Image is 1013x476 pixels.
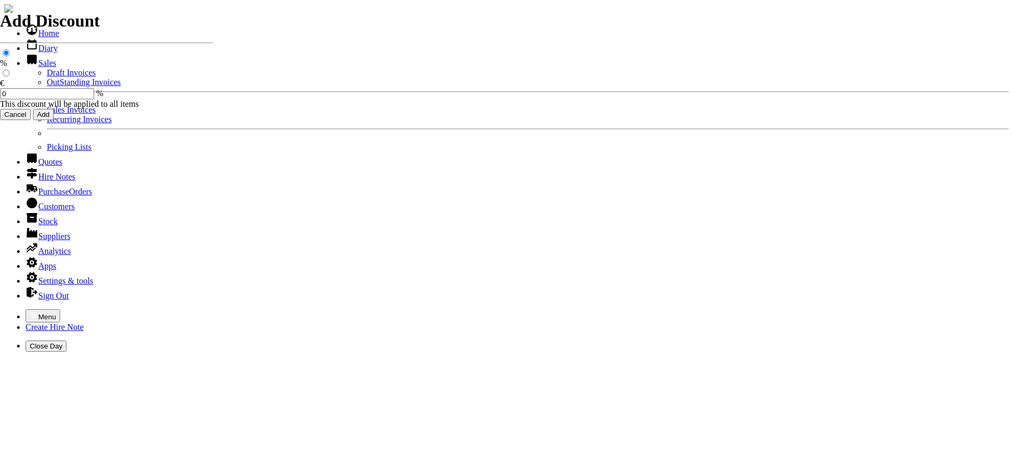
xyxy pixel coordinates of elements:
a: Customers [26,202,74,211]
button: Close Day [26,341,66,352]
li: Suppliers [26,226,1009,241]
a: Hire Notes [26,172,76,181]
a: Stock [26,217,57,226]
a: Quotes [26,157,62,166]
input: Add [33,109,54,120]
a: Sign Out [26,291,69,300]
a: Apps [26,261,56,270]
span: % [96,89,103,98]
a: Create Hire Note [26,322,83,331]
li: Stock [26,211,1009,226]
a: Settings & tools [26,276,93,285]
a: Analytics [26,246,71,256]
a: Suppliers [26,232,70,241]
ul: Sales [26,68,1009,152]
button: Menu [26,309,60,322]
input: % [3,49,10,56]
li: Hire Notes [26,167,1009,182]
li: Sales [26,53,1009,152]
a: Picking Lists [47,142,91,151]
input: € [3,70,10,76]
a: PurchaseOrders [26,187,92,196]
